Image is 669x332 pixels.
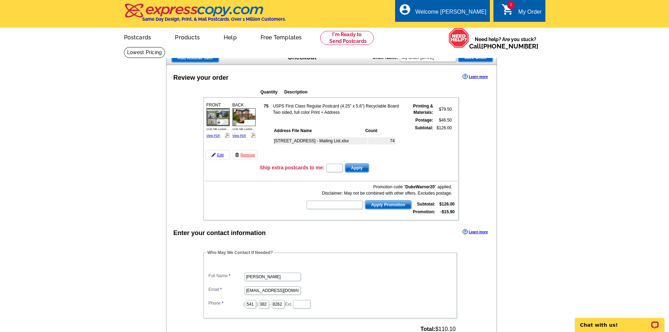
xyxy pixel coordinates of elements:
a: Add Another Item [171,53,219,63]
label: Phone [209,300,244,306]
span: Apply [345,164,369,172]
button: Apply [345,163,369,172]
a: Products [164,28,211,45]
div: My Order [518,9,542,19]
td: USPS First Class Regular Postcard (4.25" x 5.6") Recyclable Board Two sided, full color Print + A... [273,103,405,116]
span: Call [469,43,538,50]
iframe: LiveChat chat widget [570,310,669,332]
div: Welcome [PERSON_NAME] [415,9,486,19]
td: [STREET_ADDRESS] - Mailing List.xlsx [274,137,367,144]
td: 74 [368,137,395,144]
a: Free Templates [249,28,313,45]
div: Promotion code " " applied. Disclaimer: May not be combined with other offers. Excludes postage. [306,184,452,196]
div: Enter your contact information [173,228,266,238]
h3: Ship extra postcards to me: [260,164,324,171]
div: FRONT [205,101,231,139]
span: Need help? Are you stuck? [469,36,542,50]
i: shopping_cart [501,3,514,16]
th: Quantity [260,89,283,96]
td: $79.50 [434,103,452,116]
strong: Total: [420,326,435,332]
a: Learn more [463,229,488,235]
strong: Promotion: [413,209,435,214]
b: DukeWarner20 [405,184,435,189]
a: View PDF [206,134,221,137]
img: help [448,28,469,48]
a: View PDF [232,134,247,137]
img: pdf_logo.png [250,132,256,138]
i: account_circle [399,3,411,16]
strong: Printing & Materials: [413,104,433,115]
a: [PHONE_NUMBER] [481,43,538,50]
label: Email [209,286,244,293]
div: Review your order [173,73,229,83]
label: Full Name [209,273,244,279]
legend: Who May We Contact If Needed? [207,249,274,256]
td: $126.00 [434,124,452,161]
a: 1 shopping_cart My Order [501,8,542,17]
td: $46.50 [434,117,452,124]
th: Count [365,127,395,134]
img: small-thumb.jpg [206,108,230,126]
a: Edit [205,150,230,160]
strong: $126.00 [439,202,454,207]
div: BACK [231,101,257,139]
a: Help [212,28,248,45]
th: Address File Name [274,127,364,134]
span: 1131 NE Locksl... [232,128,255,131]
strong: 75 [264,104,268,109]
img: trashcan-icon.gif [235,153,239,157]
span: Add Another Item [172,54,219,62]
dd: ( ) - Ext. [207,298,453,309]
img: small-thumb.jpg [232,108,256,126]
img: pencil-icon.gif [211,153,216,157]
strong: -$15.90 [440,209,455,214]
a: Same Day Design, Print, & Mail Postcards. Over 1 Million Customers. [124,8,286,22]
img: pdf_logo.png [224,132,230,138]
strong: Postage: [415,118,433,123]
a: Postcards [113,28,163,45]
strong: Subtotal: [415,125,433,130]
th: Description [284,89,413,96]
span: Apply Promotion [365,201,411,209]
h4: Same Day Design, Print, & Mail Postcards. Over 1 Million Customers. [142,17,286,22]
a: Remove [233,150,257,160]
button: Apply Promotion [365,200,412,209]
span: 1 [507,1,515,9]
strong: Subtotal: [417,202,435,207]
span: 1131 NE Locksl... [206,128,229,131]
a: Learn more [463,74,488,79]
